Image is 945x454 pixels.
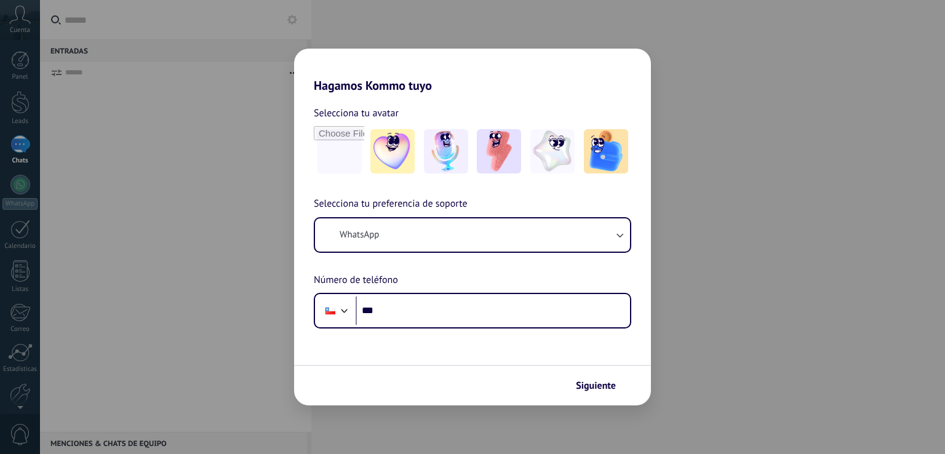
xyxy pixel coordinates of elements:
button: WhatsApp [315,218,630,252]
img: -1.jpeg [370,129,415,173]
img: -2.jpeg [424,129,468,173]
h2: Hagamos Kommo tuyo [294,49,651,93]
div: Chile: + 56 [319,298,342,324]
img: -3.jpeg [477,129,521,173]
span: Número de teléfono [314,273,398,289]
span: Selecciona tu preferencia de soporte [314,196,468,212]
img: -5.jpeg [584,129,628,173]
span: Siguiente [576,381,616,390]
img: -4.jpeg [530,129,575,173]
span: WhatsApp [340,229,379,241]
span: Selecciona tu avatar [314,105,399,121]
button: Siguiente [570,375,632,396]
